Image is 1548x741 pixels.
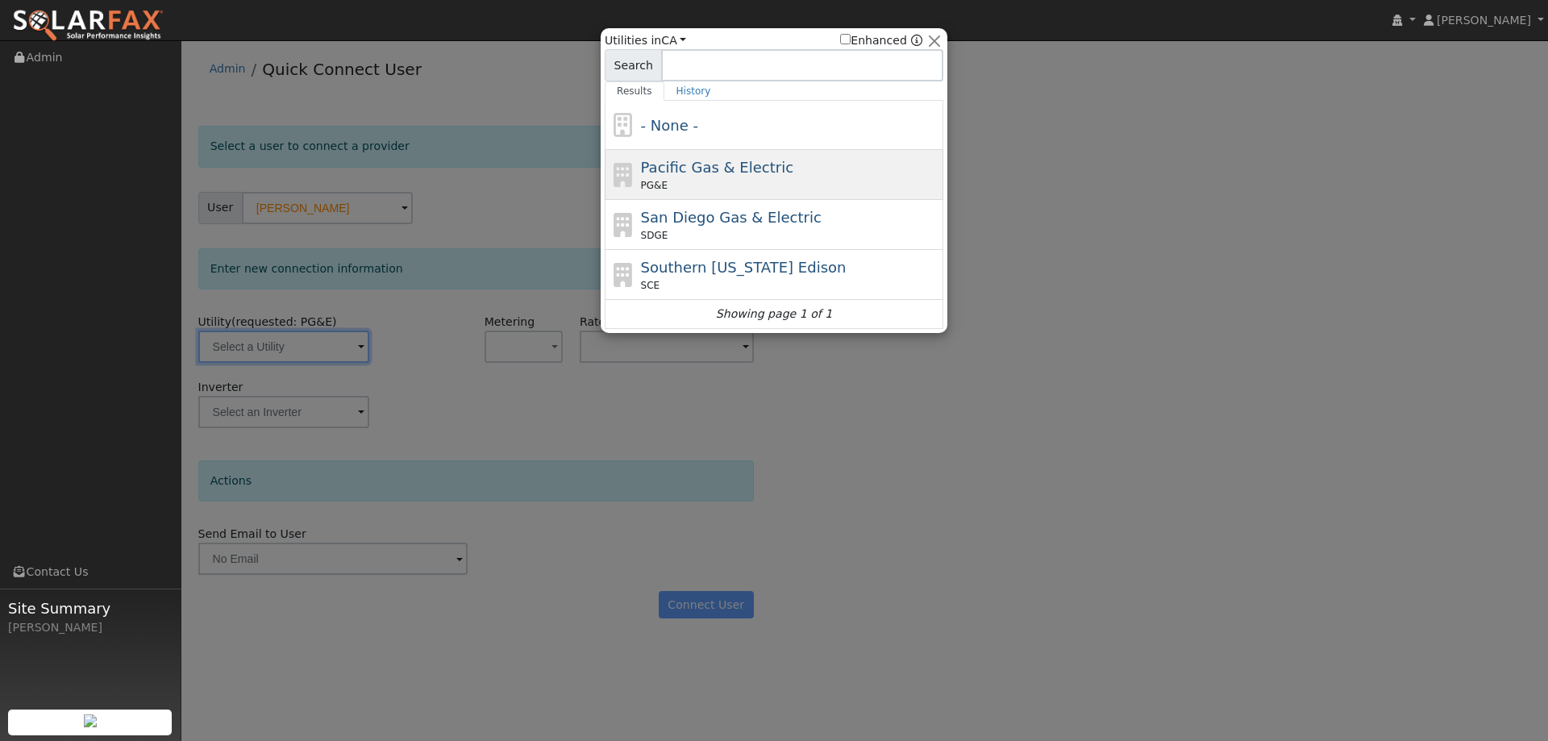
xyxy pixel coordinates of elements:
[605,81,664,101] a: Results
[664,81,723,101] a: History
[641,209,822,226] span: San Diego Gas & Electric
[641,259,847,276] span: Southern [US_STATE] Edison
[605,49,662,81] span: Search
[840,34,851,44] input: Enhanced
[911,34,922,47] a: Enhanced Providers
[641,178,668,193] span: PG&E
[840,32,907,49] label: Enhanced
[12,9,164,43] img: SolarFax
[605,32,686,49] span: Utilities in
[8,619,173,636] div: [PERSON_NAME]
[84,714,97,727] img: retrieve
[641,228,668,243] span: SDGE
[8,597,173,619] span: Site Summary
[641,159,793,176] span: Pacific Gas & Electric
[641,117,698,134] span: - None -
[641,278,660,293] span: SCE
[716,306,832,323] i: Showing page 1 of 1
[661,34,686,47] a: CA
[840,32,922,49] span: Show enhanced providers
[1437,14,1531,27] span: [PERSON_NAME]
